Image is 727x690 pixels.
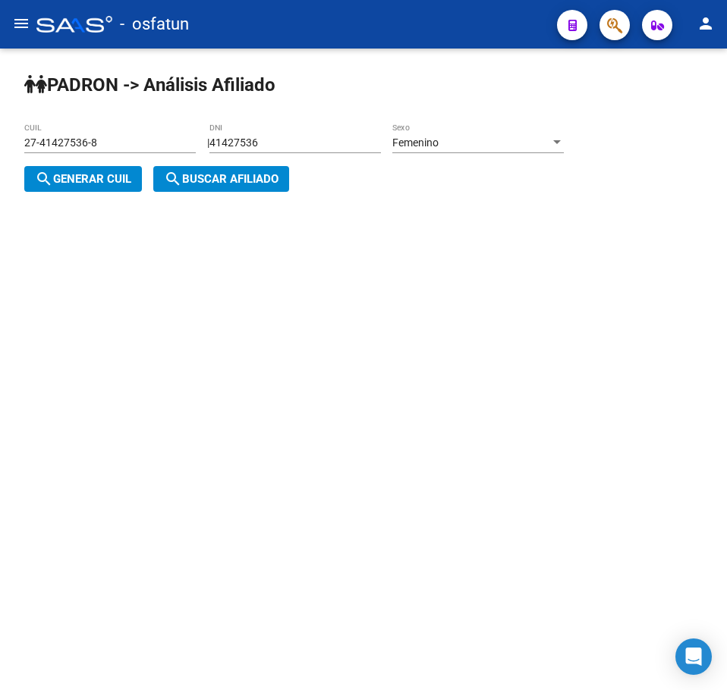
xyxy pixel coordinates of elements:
span: - osfatun [120,8,189,41]
span: Generar CUIL [35,172,131,186]
mat-icon: menu [12,14,30,33]
button: Buscar afiliado [153,166,289,192]
mat-icon: search [35,170,53,188]
div: | [24,136,575,186]
span: Buscar afiliado [164,172,279,186]
span: Femenino [392,136,439,149]
div: Open Intercom Messenger [675,638,712,675]
mat-icon: search [164,170,182,188]
mat-icon: person [697,14,715,33]
button: Generar CUIL [24,166,142,192]
strong: PADRON -> Análisis Afiliado [24,74,275,96]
